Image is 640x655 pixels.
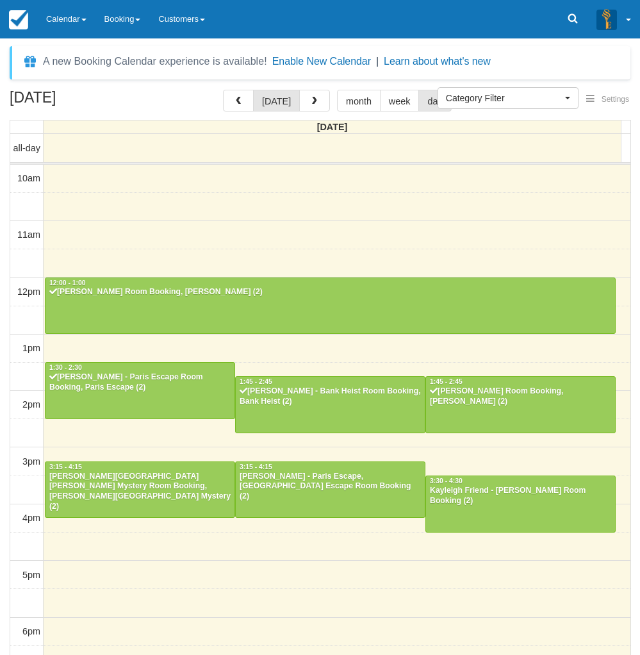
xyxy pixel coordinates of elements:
span: 2pm [22,399,40,410]
div: [PERSON_NAME] - Paris Escape, [GEOGRAPHIC_DATA] Escape Room Booking (2) [239,472,422,502]
span: 11am [17,229,40,240]
button: month [337,90,381,112]
a: Learn about what's new [384,56,491,67]
div: [PERSON_NAME] - Paris Escape Room Booking, Paris Escape (2) [49,372,231,393]
a: 1:45 - 2:45[PERSON_NAME] Room Booking, [PERSON_NAME] (2) [425,376,616,433]
span: 6pm [22,626,40,636]
span: all-day [13,143,40,153]
div: [PERSON_NAME] Room Booking, [PERSON_NAME] (2) [429,386,612,407]
div: [PERSON_NAME] Room Booking, [PERSON_NAME] (2) [49,287,612,297]
img: checkfront-main-nav-mini-logo.png [9,10,28,29]
button: [DATE] [253,90,300,112]
a: 3:15 - 4:15[PERSON_NAME][GEOGRAPHIC_DATA][PERSON_NAME] Mystery Room Booking, [PERSON_NAME][GEOGRA... [45,461,235,518]
span: Settings [602,95,629,104]
div: Kayleigh Friend - [PERSON_NAME] Room Booking (2) [429,486,612,506]
span: 10am [17,173,40,183]
span: | [376,56,379,67]
button: week [380,90,420,112]
span: 3pm [22,456,40,467]
span: Category Filter [446,92,562,104]
div: [PERSON_NAME][GEOGRAPHIC_DATA][PERSON_NAME] Mystery Room Booking, [PERSON_NAME][GEOGRAPHIC_DATA] ... [49,472,231,513]
img: A3 [596,9,617,29]
span: 12pm [17,286,40,297]
a: 3:30 - 4:30Kayleigh Friend - [PERSON_NAME] Room Booking (2) [425,476,616,532]
span: 3:30 - 4:30 [430,477,463,485]
a: 1:30 - 2:30[PERSON_NAME] - Paris Escape Room Booking, Paris Escape (2) [45,362,235,419]
span: 1:45 - 2:45 [430,378,463,385]
button: day [418,90,451,112]
h2: [DATE] [10,90,172,113]
span: 3:15 - 4:15 [49,463,82,470]
span: 3:15 - 4:15 [240,463,272,470]
a: 12:00 - 1:00[PERSON_NAME] Room Booking, [PERSON_NAME] (2) [45,278,616,334]
a: 1:45 - 2:45[PERSON_NAME] - Bank Heist Room Booking, Bank Heist (2) [235,376,425,433]
div: A new Booking Calendar experience is available! [43,54,267,69]
button: Category Filter [438,87,578,109]
a: 3:15 - 4:15[PERSON_NAME] - Paris Escape, [GEOGRAPHIC_DATA] Escape Room Booking (2) [235,461,425,518]
span: [DATE] [317,122,348,132]
span: 12:00 - 1:00 [49,279,86,286]
span: 4pm [22,513,40,523]
button: Enable New Calendar [272,55,371,68]
span: 1pm [22,343,40,353]
div: [PERSON_NAME] - Bank Heist Room Booking, Bank Heist (2) [239,386,422,407]
span: 1:30 - 2:30 [49,364,82,371]
span: 1:45 - 2:45 [240,378,272,385]
span: 5pm [22,570,40,580]
button: Settings [578,90,637,109]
